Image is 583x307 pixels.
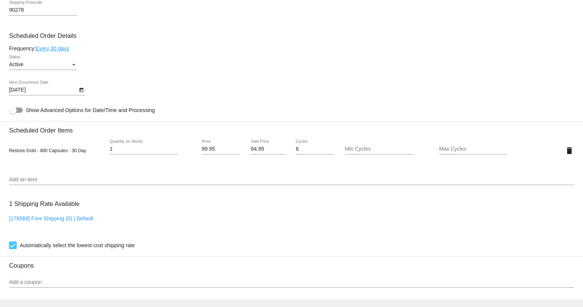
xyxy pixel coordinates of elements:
input: Price [202,146,240,152]
span: Active [9,61,23,67]
h3: Scheduled Order Items [9,121,574,134]
button: Open calendar [77,86,85,94]
input: Cycles [296,146,334,152]
input: Max Cycles [439,146,507,152]
input: Min Cycles [345,146,413,152]
input: Sale Price [251,146,285,152]
mat-select: Status [9,62,77,68]
input: Next Occurrence Date [9,87,77,93]
mat-icon: delete [565,146,574,155]
input: Add a coupon [9,279,574,285]
h3: Scheduled Order Details [9,32,574,39]
h3: Coupons [9,256,574,269]
span: Show Advanced Options for Date/Time and Processing [26,106,155,114]
a: [178569] Free Shipping (0) | Default [9,215,93,221]
input: Shipping Postcode [9,7,77,13]
span: Restore Gold - 480 Capsules - 30 Day [9,148,86,153]
h3: 1 Shipping Rate Available [9,196,79,212]
div: Frequency: [9,45,574,51]
a: Every 30 days [36,45,69,51]
input: Quantity (In Stock) [110,146,178,152]
input: Add an item [9,177,574,183]
span: Automatically select the lowest cost shipping rate [20,241,135,250]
